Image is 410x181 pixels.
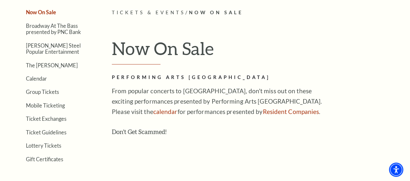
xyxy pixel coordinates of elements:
[112,127,322,137] h3: Don't Get Scammed!
[112,38,404,64] h1: Now On Sale
[112,10,185,15] span: Tickets & Events
[26,75,47,82] a: Calendar
[26,102,65,108] a: Mobile Ticketing
[26,42,81,55] a: [PERSON_NAME] Steel Popular Entertainment
[26,9,56,15] a: Now On Sale
[112,86,322,117] p: From popular concerts to [GEOGRAPHIC_DATA], don't miss out on these exciting performances present...
[263,108,319,115] a: Resident Companies
[26,116,66,122] a: Ticket Exchanges
[26,129,66,135] a: Ticket Guidelines
[26,62,78,68] a: The [PERSON_NAME]
[26,89,59,95] a: Group Tickets
[112,74,322,82] h2: Performing Arts [GEOGRAPHIC_DATA]
[26,156,63,162] a: Gift Certificates
[112,9,404,17] p: /
[153,108,178,115] a: calendar
[26,23,81,35] a: Broadway At The Bass presented by PNC Bank
[189,10,243,15] span: Now On Sale
[389,163,403,177] div: Accessibility Menu
[26,142,61,149] a: Lottery Tickets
